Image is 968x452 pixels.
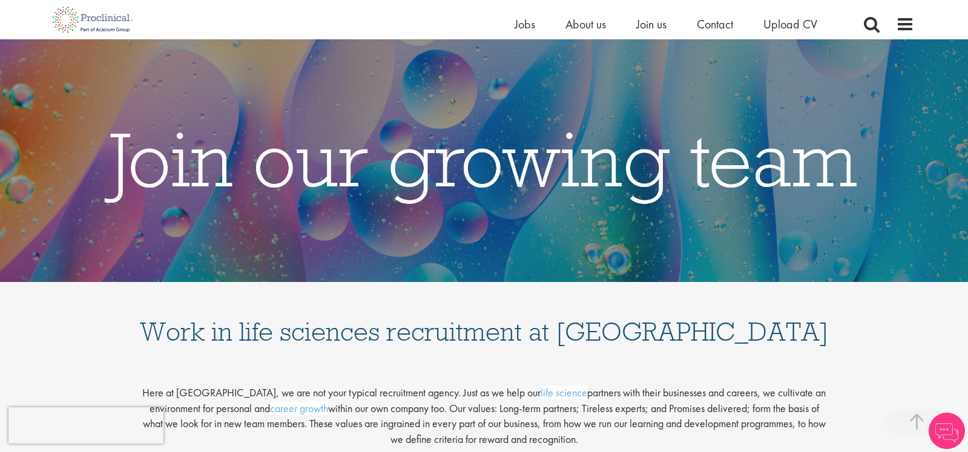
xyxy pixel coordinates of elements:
a: life science [541,385,587,399]
a: Upload CV [763,16,817,32]
p: Here at [GEOGRAPHIC_DATA], we are not your typical recruitment agency. Just as we help our partne... [139,375,829,447]
a: About us [565,16,606,32]
img: Chatbot [929,413,965,449]
iframe: reCAPTCHA [8,407,163,444]
a: Join us [636,16,667,32]
a: Contact [697,16,733,32]
h1: Work in life sciences recruitment at [GEOGRAPHIC_DATA] [139,294,829,345]
a: career growth [270,401,328,415]
a: Jobs [515,16,535,32]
